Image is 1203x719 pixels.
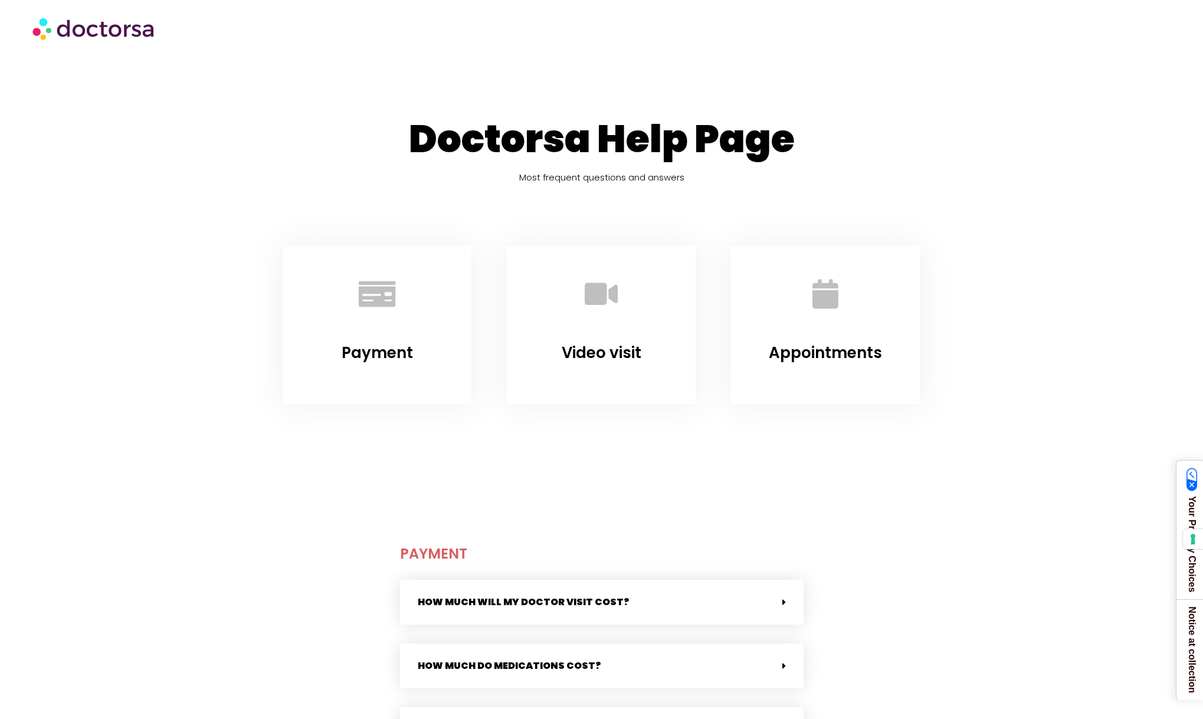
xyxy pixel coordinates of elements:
button: Your consent preferences for tracking technologies [1183,529,1203,549]
img: California Consumer Privacy Act (CCPA) Opt-Out Icon [1186,468,1198,491]
div: How much will my doctor visit cost? [400,580,804,625]
h2: payment [400,540,804,568]
a: Video visit [569,261,634,326]
a: Payment [342,342,413,363]
h1: Doctorsa Help Page [265,116,938,162]
a: Video visit [562,342,641,363]
a: How much do medications cost? [418,659,601,672]
a: Payment [345,261,409,326]
a: Appointments [769,342,882,363]
a: Appointments [793,261,858,326]
h5: Most frequent questions and answers [265,168,938,187]
div: How much do medications cost? [400,644,804,688]
a: How much will my doctor visit cost? [418,595,630,609]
